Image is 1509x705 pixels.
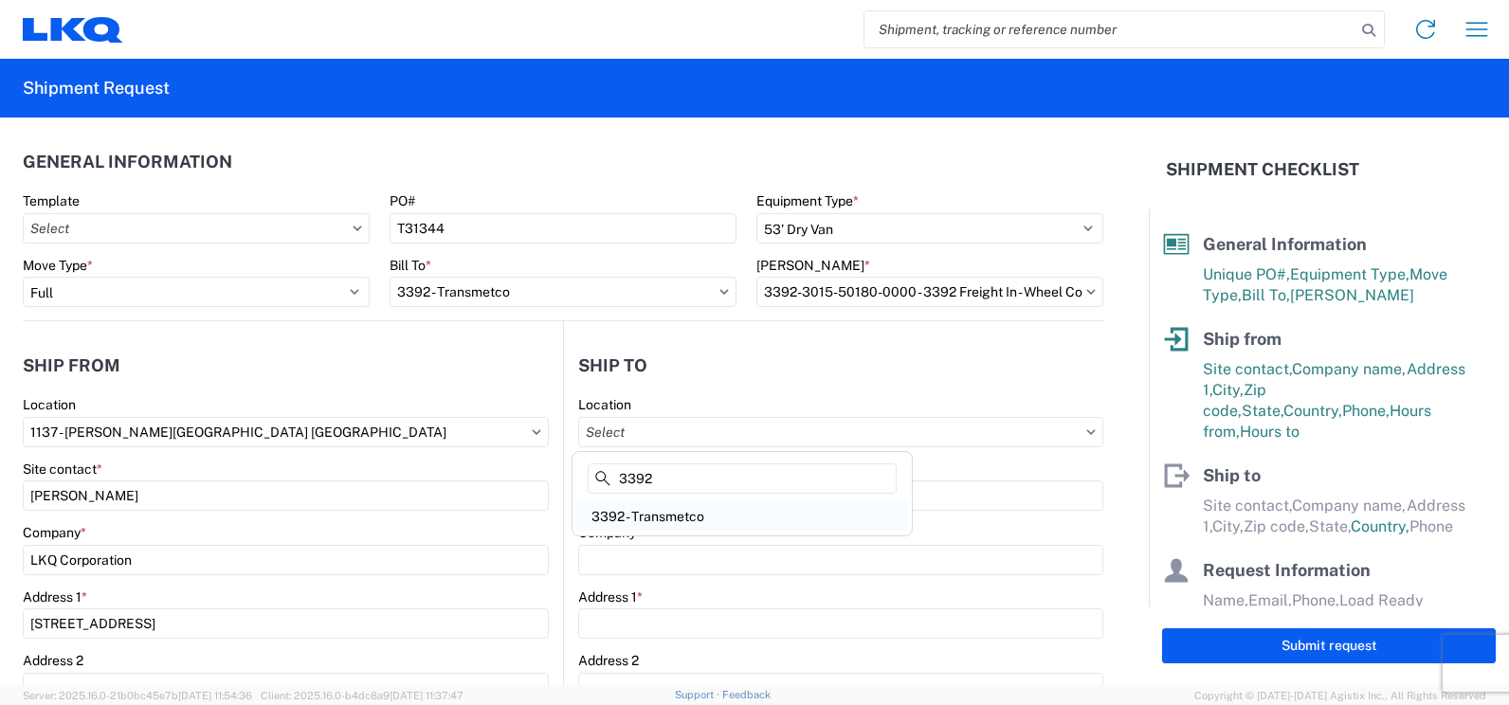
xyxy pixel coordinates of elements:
a: Feedback [722,689,771,700]
span: Company name, [1292,360,1407,378]
label: Address 2 [578,652,639,669]
span: Ship to [1203,465,1261,485]
span: Name, [1203,591,1248,609]
span: Request Information [1203,560,1371,580]
span: State, [1242,402,1283,420]
span: Zip code, [1244,517,1309,535]
span: Client: 2025.16.0-b4dc8a9 [261,690,464,701]
label: Move Type [23,257,93,274]
span: [PERSON_NAME] [1290,286,1414,304]
label: Address 1 [23,588,87,606]
span: Ship from [1203,329,1282,349]
h2: Shipment Checklist [1166,158,1359,181]
span: State, [1309,517,1351,535]
label: Equipment Type [756,192,859,209]
h2: Ship from [23,356,120,375]
span: Phone, [1342,402,1390,420]
label: PO# [390,192,415,209]
span: General Information [1203,234,1367,254]
a: Support [675,689,722,700]
label: Template [23,192,80,209]
h2: Ship to [578,356,647,375]
label: Location [578,396,631,413]
span: Country, [1351,517,1409,535]
span: Phone, [1292,591,1339,609]
span: Server: 2025.16.0-21b0bc45e7b [23,690,252,701]
span: Phone [1409,517,1453,535]
input: Select [756,277,1103,307]
span: Company name, [1292,497,1407,515]
input: Select [390,277,736,307]
h2: General Information [23,153,232,172]
input: Select [578,417,1103,447]
span: Country, [1283,402,1342,420]
label: Address 2 [23,652,83,669]
span: City, [1212,381,1244,399]
span: Site contact, [1203,360,1292,378]
label: Address 1 [578,588,643,606]
h2: Shipment Request [23,77,170,99]
input: Select [23,213,370,244]
label: Bill To [390,257,431,274]
span: Hours to [1240,423,1300,441]
span: Email, [1248,591,1292,609]
div: 3392 - Transmetco [576,501,908,532]
span: Site contact, [1203,497,1292,515]
span: City, [1212,517,1244,535]
span: Equipment Type, [1290,265,1409,283]
input: Shipment, tracking or reference number [864,11,1355,47]
input: Select [23,417,549,447]
button: Submit request [1162,628,1496,663]
span: [DATE] 11:54:36 [178,690,252,701]
span: Bill To, [1242,286,1290,304]
span: Unique PO#, [1203,265,1290,283]
span: [DATE] 11:37:47 [390,690,464,701]
label: Location [23,396,76,413]
span: Copyright © [DATE]-[DATE] Agistix Inc., All Rights Reserved [1194,687,1486,704]
label: Company [23,524,86,541]
label: Site contact [23,461,102,478]
label: [PERSON_NAME] [756,257,870,274]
